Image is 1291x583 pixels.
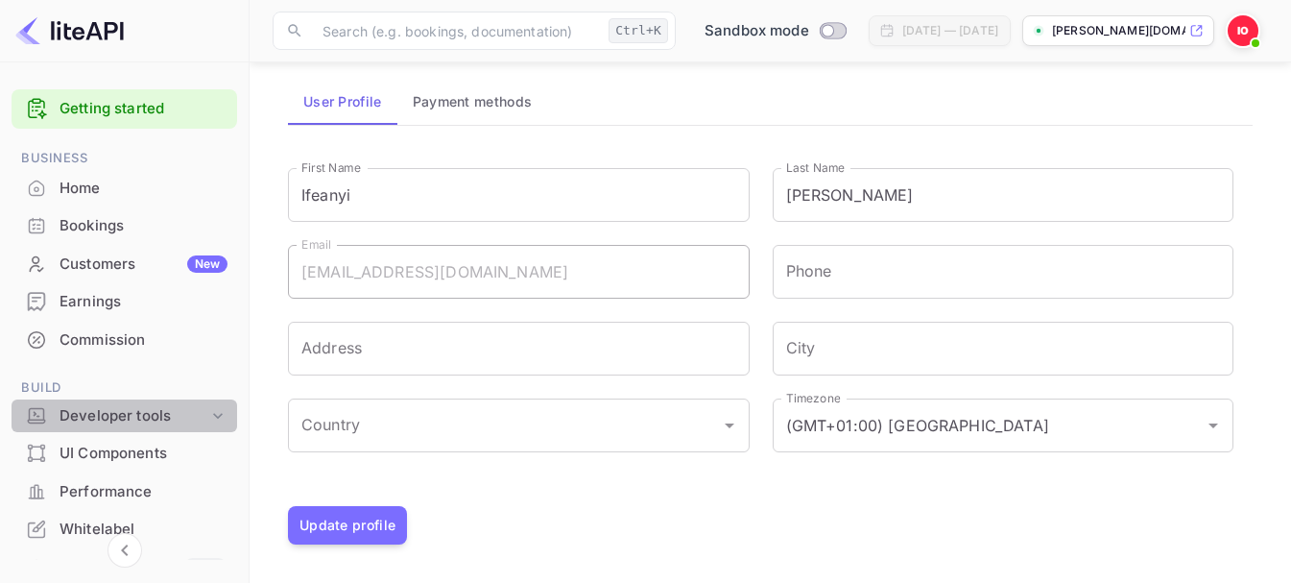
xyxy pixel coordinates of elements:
span: Sandbox mode [705,20,809,42]
div: CustomersNew [12,246,237,283]
a: CustomersNew [12,246,237,281]
a: Whitelabel [12,511,237,547]
div: UI Components [60,443,227,465]
div: Getting started [12,89,237,129]
input: Email [288,245,750,299]
div: Earnings [12,283,237,321]
div: New [187,255,227,273]
img: Ifeanyi Okoro [1228,15,1258,46]
div: [DATE] — [DATE] [902,22,998,39]
button: Open [1200,412,1227,439]
label: Email [301,236,331,253]
p: [PERSON_NAME][DOMAIN_NAME]... [1052,22,1185,39]
div: Whitelabel [60,519,227,541]
div: Developer tools [60,405,208,427]
input: Address [288,322,750,376]
button: Update profile [288,506,407,545]
input: Last Name [773,168,1234,222]
label: Last Name [786,159,845,176]
div: Customers [60,254,227,276]
a: Commission [12,322,237,357]
a: UI Components [12,435,237,471]
button: Collapse navigation [108,533,142,568]
input: First Name [288,168,750,222]
a: Getting started [60,98,227,120]
input: Country [297,407,712,444]
a: Performance [12,474,237,509]
div: Ctrl+K [609,18,668,43]
div: Bookings [60,215,227,237]
img: LiteAPI logo [15,15,124,46]
label: First Name [301,159,361,176]
input: phone [773,245,1234,299]
button: Open [716,412,743,439]
div: Earnings [60,291,227,313]
div: Bookings [12,207,237,245]
button: Payment methods [397,79,548,125]
a: Bookings [12,207,237,243]
div: Performance [60,481,227,503]
input: City [773,322,1234,376]
div: Performance [12,474,237,511]
div: Switch to Production mode [697,20,853,42]
span: Business [12,148,237,169]
span: Build [12,377,237,399]
a: Earnings [12,283,237,319]
div: Whitelabel [12,511,237,548]
div: Commission [12,322,237,359]
input: Search (e.g. bookings, documentation) [311,12,601,50]
div: Commission [60,329,227,352]
label: Timezone [786,390,840,406]
button: User Profile [288,79,397,125]
div: account-settings tabs [288,79,1253,125]
div: Home [12,170,237,207]
div: UI Components [12,435,237,473]
a: Home [12,170,237,206]
div: Developer tools [12,400,237,433]
div: Home [60,178,227,200]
